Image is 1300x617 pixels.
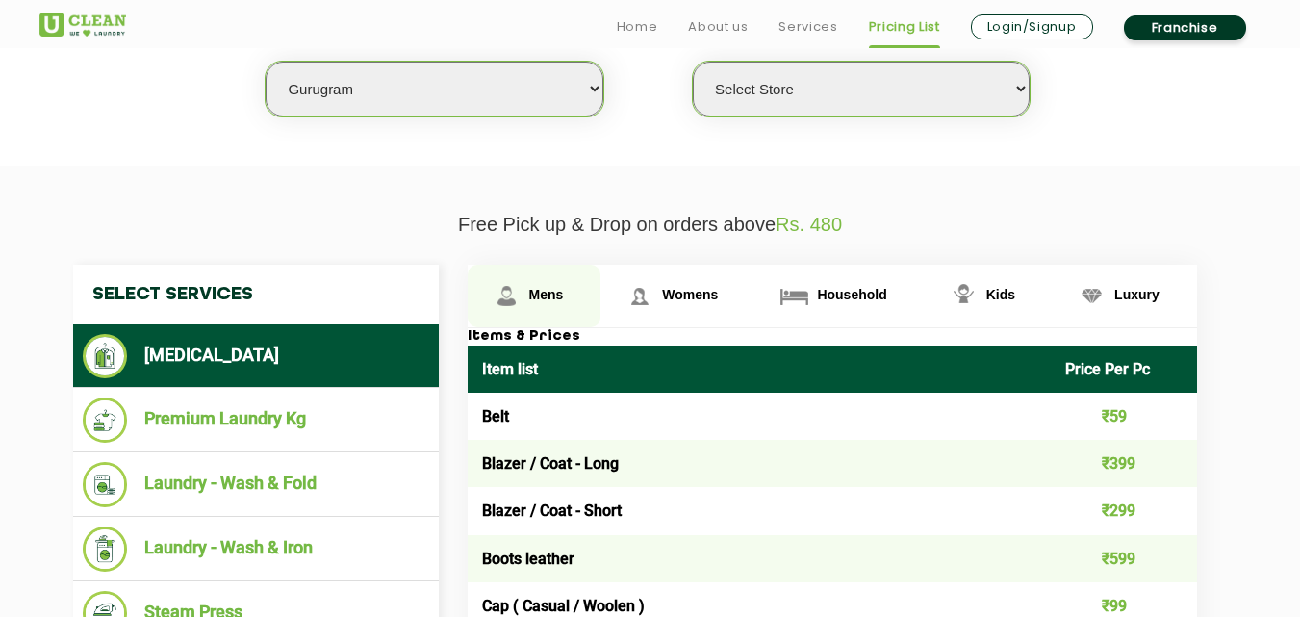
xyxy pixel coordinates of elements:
[83,398,128,443] img: Premium Laundry Kg
[529,287,564,302] span: Mens
[490,279,523,313] img: Mens
[623,279,656,313] img: Womens
[468,440,1052,487] td: Blazer / Coat - Long
[1051,440,1197,487] td: ₹399
[662,287,718,302] span: Womens
[817,287,886,302] span: Household
[1075,279,1109,313] img: Luxury
[1051,393,1197,440] td: ₹59
[1051,346,1197,393] th: Price Per Pc
[83,462,429,507] li: Laundry - Wash & Fold
[83,462,128,507] img: Laundry - Wash & Fold
[468,535,1052,582] td: Boots leather
[468,487,1052,534] td: Blazer / Coat - Short
[869,15,940,39] a: Pricing List
[617,15,658,39] a: Home
[947,279,981,313] img: Kids
[83,334,429,378] li: [MEDICAL_DATA]
[1051,535,1197,582] td: ₹599
[971,14,1093,39] a: Login/Signup
[39,214,1262,236] p: Free Pick up & Drop on orders above
[83,527,429,572] li: Laundry - Wash & Iron
[468,328,1197,346] h3: Items & Prices
[688,15,748,39] a: About us
[83,334,128,378] img: Dry Cleaning
[39,13,126,37] img: UClean Laundry and Dry Cleaning
[83,527,128,572] img: Laundry - Wash & Iron
[468,393,1052,440] td: Belt
[986,287,1015,302] span: Kids
[1051,487,1197,534] td: ₹299
[777,279,811,313] img: Household
[776,214,842,235] span: Rs. 480
[1124,15,1246,40] a: Franchise
[468,346,1052,393] th: Item list
[1114,287,1160,302] span: Luxury
[73,265,439,324] h4: Select Services
[778,15,837,39] a: Services
[83,398,429,443] li: Premium Laundry Kg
